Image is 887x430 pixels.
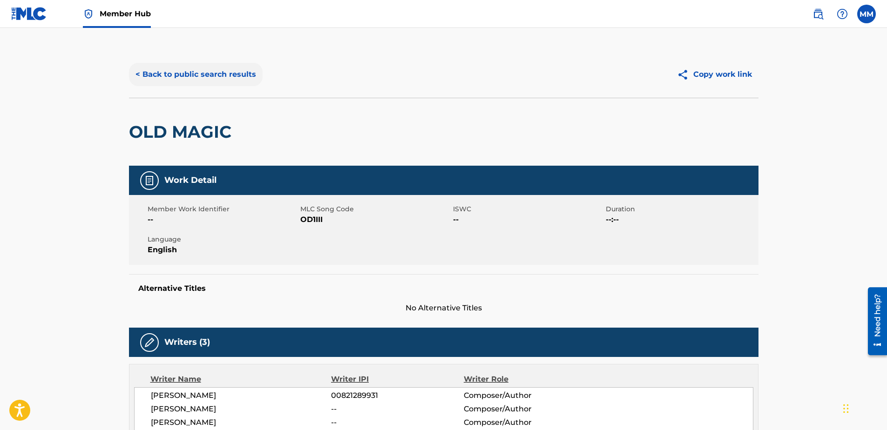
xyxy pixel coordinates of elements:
[464,417,584,428] span: Composer/Author
[300,214,451,225] span: OD1III
[331,417,463,428] span: --
[331,390,463,401] span: 00821289931
[129,63,263,86] button: < Back to public search results
[453,204,603,214] span: ISWC
[677,69,693,81] img: Copy work link
[857,5,876,23] div: User Menu
[861,284,887,359] iframe: Resource Center
[151,417,332,428] span: [PERSON_NAME]
[833,5,852,23] div: Help
[464,403,584,415] span: Composer/Author
[606,214,756,225] span: --:--
[837,8,848,20] img: help
[144,175,155,186] img: Work Detail
[670,63,758,86] button: Copy work link
[300,204,451,214] span: MLC Song Code
[148,235,298,244] span: Language
[151,390,332,401] span: [PERSON_NAME]
[148,244,298,255] span: English
[148,204,298,214] span: Member Work Identifier
[138,284,749,293] h5: Alternative Titles
[100,8,151,19] span: Member Hub
[129,302,758,314] span: No Alternative Titles
[840,385,887,430] iframe: Chat Widget
[11,7,47,20] img: MLC Logo
[331,374,464,385] div: Writer IPI
[809,5,827,23] a: Public Search
[453,214,603,225] span: --
[843,395,849,423] div: Drag
[129,121,236,142] h2: OLD MAGIC
[164,337,210,348] h5: Writers (3)
[144,337,155,348] img: Writers
[148,214,298,225] span: --
[151,403,332,415] span: [PERSON_NAME]
[331,403,463,415] span: --
[464,374,584,385] div: Writer Role
[606,204,756,214] span: Duration
[164,175,217,186] h5: Work Detail
[83,8,94,20] img: Top Rightsholder
[150,374,332,385] div: Writer Name
[813,8,824,20] img: search
[464,390,584,401] span: Composer/Author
